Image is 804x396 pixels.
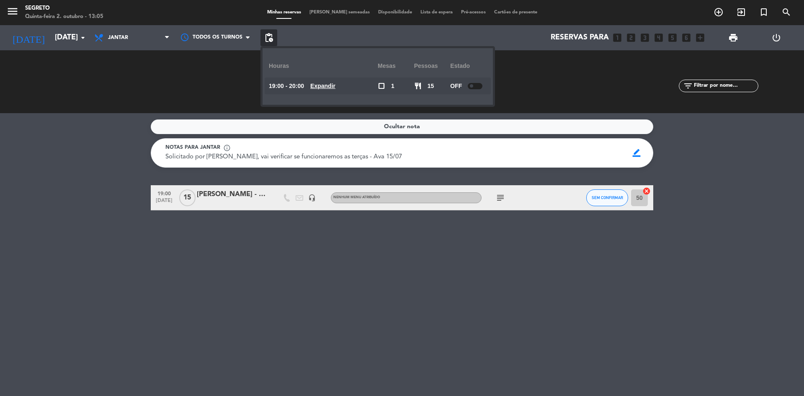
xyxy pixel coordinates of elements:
[108,35,128,41] span: Jantar
[197,189,268,200] div: [PERSON_NAME] - Astrazeneca
[714,7,724,17] i: add_circle_outline
[384,122,420,132] span: Ocultar nota
[25,13,103,21] div: Quinta-feira 2. outubro - 13:05
[6,5,19,21] button: menu
[179,189,196,206] span: 15
[333,196,380,199] span: Nenhum menu atribuído
[378,54,414,78] div: Mesas
[223,144,231,152] span: info_outline
[25,4,103,13] div: Segreto
[165,154,402,160] span: Solicitado por [PERSON_NAME], vai verificar se funcionaremos as terças - Ava 15/07
[490,10,541,15] span: Cartões de presente
[414,82,422,90] span: restaurant
[308,194,316,202] i: headset_mic
[78,33,88,43] i: arrow_drop_down
[612,32,623,43] i: looks_one
[683,81,693,91] i: filter_list
[642,187,651,195] i: cancel
[6,28,51,47] i: [DATE]
[728,33,738,43] span: print
[551,34,609,42] span: Reservas para
[414,54,451,78] div: pessoas
[450,81,462,91] span: OFF
[586,189,628,206] button: SEM CONFIRMAR
[495,193,505,203] i: subject
[416,10,457,15] span: Lista de espera
[695,32,706,43] i: add_box
[378,82,385,90] span: check_box_outline_blank
[374,10,416,15] span: Disponibilidade
[154,198,175,207] span: [DATE]
[771,33,781,43] i: power_settings_new
[269,54,378,78] div: Houras
[457,10,490,15] span: Pré-acessos
[667,32,678,43] i: looks_5
[759,7,769,17] i: turned_in_not
[592,195,623,200] span: SEM CONFIRMAR
[6,5,19,18] i: menu
[639,32,650,43] i: looks_3
[693,81,758,91] input: Filtrar por nome...
[681,32,692,43] i: looks_6
[450,54,487,78] div: Estado
[781,7,791,17] i: search
[653,32,664,43] i: looks_4
[264,33,274,43] span: pending_actions
[391,81,394,91] span: 1
[626,32,636,43] i: looks_two
[305,10,374,15] span: [PERSON_NAME] semeadas
[310,83,335,89] u: Expandir
[263,10,305,15] span: Minhas reservas
[154,188,175,198] span: 19:00
[629,145,645,161] span: border_color
[165,144,220,152] span: Notas para jantar
[736,7,746,17] i: exit_to_app
[755,25,798,50] div: LOG OUT
[428,81,434,91] span: 15
[269,81,304,91] span: 19:00 - 20:00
